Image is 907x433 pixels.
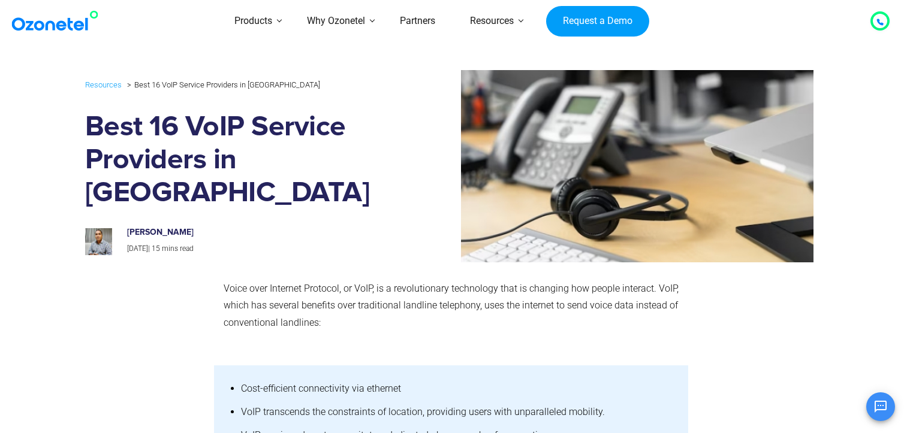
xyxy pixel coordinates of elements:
[127,243,380,256] p: |
[866,392,895,421] button: Open chat
[224,283,679,329] span: Voice over Internet Protocol, or VoIP, is a revolutionary technology that is changing how people ...
[241,383,401,394] span: Cost-efficient connectivity via ethernet
[85,228,112,255] img: prashanth-kancherla_avatar-200x200.jpeg
[85,111,393,210] h1: Best 16 VoIP Service Providers in [GEOGRAPHIC_DATA]
[241,406,605,417] span: VoIP transcends the constraints of location, providing users with unparalleled mobility.
[546,6,649,37] a: Request a Demo
[152,244,160,253] span: 15
[162,244,194,253] span: mins read
[127,228,380,238] h6: [PERSON_NAME]
[127,244,148,253] span: [DATE]
[124,77,320,92] li: Best 16 VoIP Service Providers in [GEOGRAPHIC_DATA]
[85,78,122,92] a: Resources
